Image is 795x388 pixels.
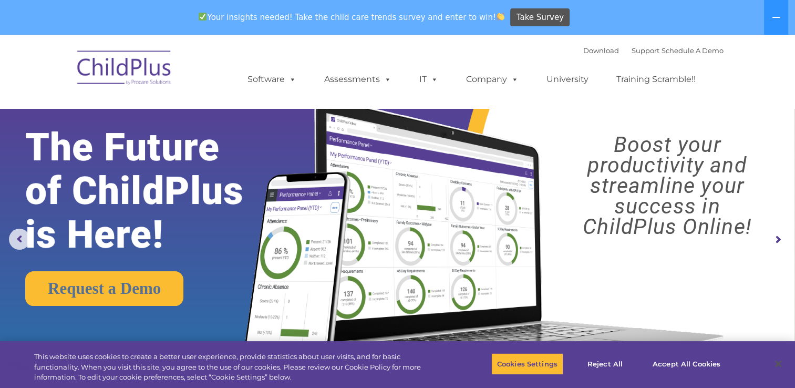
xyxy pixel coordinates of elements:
span: Your insights needed! Take the child care trends survey and enter to win! [194,7,509,27]
button: Accept All Cookies [647,353,726,375]
a: Request a Demo [25,271,183,306]
a: Assessments [314,69,402,90]
a: Software [237,69,307,90]
button: Reject All [572,353,638,375]
a: Download [583,46,619,55]
a: Support [632,46,659,55]
button: Close [767,352,790,375]
img: ChildPlus by Procare Solutions [72,43,177,96]
button: Cookies Settings [491,353,563,375]
img: 👏 [497,13,504,21]
a: Take Survey [510,8,570,27]
a: Training Scramble!! [606,69,706,90]
rs-layer: Boost your productivity and streamline your success in ChildPlus Online! [549,135,785,237]
font: | [583,46,724,55]
a: IT [409,69,449,90]
img: ✅ [199,13,207,21]
span: Phone number [146,113,191,120]
rs-layer: The Future of ChildPlus is Here! [25,126,279,257]
span: Last name [146,69,178,77]
span: Take Survey [517,8,564,27]
a: Company [456,69,529,90]
div: This website uses cookies to create a better user experience, provide statistics about user visit... [34,352,437,383]
a: Schedule A Demo [662,46,724,55]
a: University [536,69,599,90]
